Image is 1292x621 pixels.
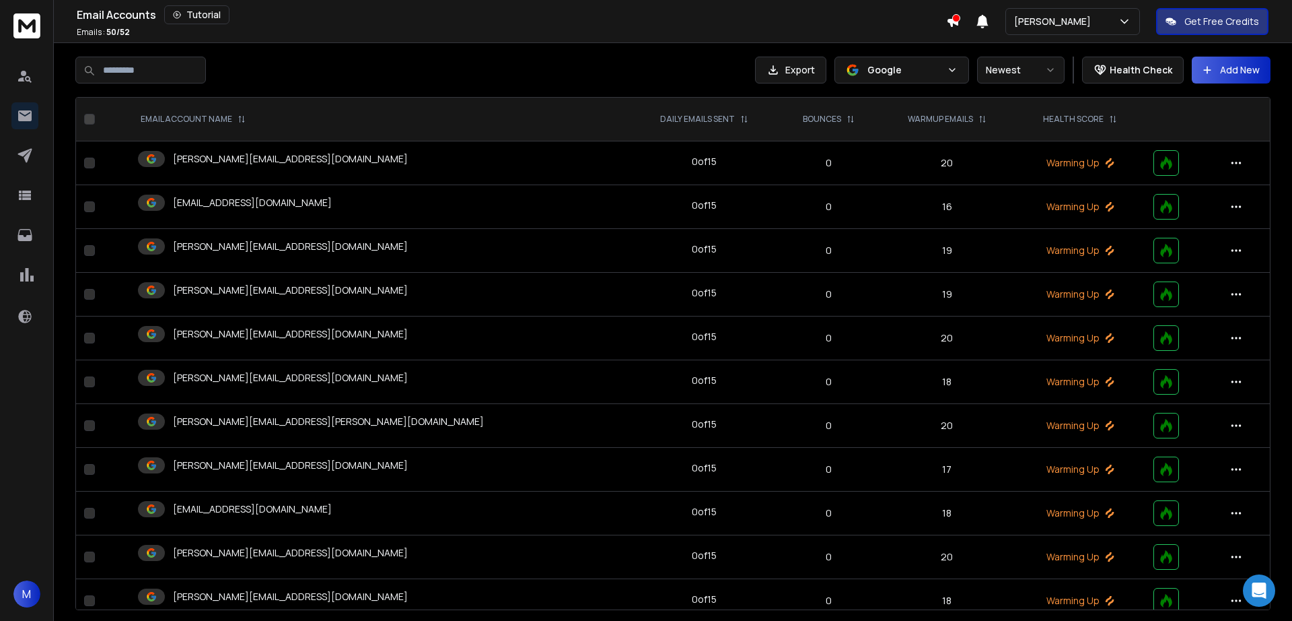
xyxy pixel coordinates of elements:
[787,419,871,432] p: 0
[1024,463,1137,476] p: Warming Up
[1110,63,1172,77] p: Health Check
[787,156,871,170] p: 0
[879,535,1015,579] td: 20
[141,114,246,125] div: EMAIL ACCOUNT NAME
[879,317,1015,360] td: 20
[977,57,1065,84] button: Newest
[867,63,941,77] p: Google
[692,330,717,344] div: 0 of 15
[106,26,130,38] span: 50 / 52
[692,418,717,431] div: 0 of 15
[879,448,1015,492] td: 17
[164,5,229,24] button: Tutorial
[879,185,1015,229] td: 16
[1024,550,1137,564] p: Warming Up
[879,492,1015,535] td: 18
[787,331,871,345] p: 0
[787,550,871,564] p: 0
[173,590,408,603] p: [PERSON_NAME][EMAIL_ADDRESS][DOMAIN_NAME]
[1024,200,1137,214] p: Warming Up
[1043,114,1104,125] p: HEALTH SCORE
[1024,156,1137,170] p: Warming Up
[787,244,871,257] p: 0
[77,5,946,24] div: Email Accounts
[1243,575,1275,607] div: Open Intercom Messenger
[173,502,332,516] p: [EMAIL_ADDRESS][DOMAIN_NAME]
[879,360,1015,404] td: 18
[173,240,408,253] p: [PERSON_NAME][EMAIL_ADDRESS][DOMAIN_NAME]
[173,327,408,341] p: [PERSON_NAME][EMAIL_ADDRESS][DOMAIN_NAME]
[879,141,1015,185] td: 20
[1024,419,1137,432] p: Warming Up
[787,200,871,214] p: 0
[173,284,408,297] p: [PERSON_NAME][EMAIL_ADDRESS][DOMAIN_NAME]
[908,114,973,125] p: WARMUP EMAILS
[173,371,408,385] p: [PERSON_NAME][EMAIL_ADDRESS][DOMAIN_NAME]
[173,152,408,166] p: [PERSON_NAME][EMAIL_ADDRESS][DOMAIN_NAME]
[879,229,1015,273] td: 19
[787,506,871,520] p: 0
[755,57,826,84] button: Export
[692,505,717,519] div: 0 of 15
[1024,506,1137,520] p: Warming Up
[173,459,408,472] p: [PERSON_NAME][EMAIL_ADDRESS][DOMAIN_NAME]
[787,288,871,301] p: 0
[1024,594,1137,608] p: Warming Up
[1024,244,1137,257] p: Warming Up
[1192,57,1270,84] button: Add New
[173,546,408,560] p: [PERSON_NAME][EMAIL_ADDRESS][DOMAIN_NAME]
[1024,288,1137,301] p: Warming Up
[77,27,130,38] p: Emails :
[692,549,717,562] div: 0 of 15
[660,114,735,125] p: DAILY EMAILS SENT
[1156,8,1268,35] button: Get Free Credits
[13,581,40,608] button: M
[692,242,717,256] div: 0 of 15
[173,196,332,209] p: [EMAIL_ADDRESS][DOMAIN_NAME]
[879,273,1015,317] td: 19
[692,155,717,168] div: 0 of 15
[692,286,717,300] div: 0 of 15
[692,374,717,387] div: 0 of 15
[787,375,871,389] p: 0
[1024,375,1137,389] p: Warming Up
[692,199,717,212] div: 0 of 15
[803,114,841,125] p: BOUNCES
[692,461,717,475] div: 0 of 15
[879,404,1015,448] td: 20
[173,415,484,428] p: [PERSON_NAME][EMAIL_ADDRESS][PERSON_NAME][DOMAIN_NAME]
[1184,15,1259,28] p: Get Free Credits
[1082,57,1184,84] button: Health Check
[787,463,871,476] p: 0
[692,593,717,606] div: 0 of 15
[787,594,871,608] p: 0
[1024,331,1137,345] p: Warming Up
[1014,15,1096,28] p: [PERSON_NAME]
